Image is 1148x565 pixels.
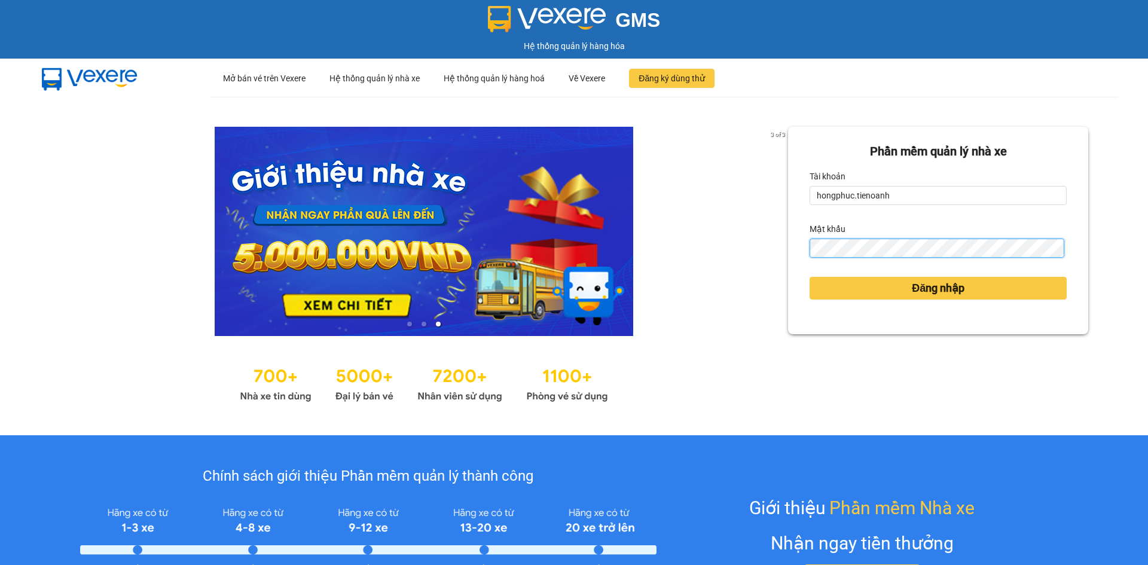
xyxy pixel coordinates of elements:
[810,239,1064,258] input: Mật khẩu
[240,360,608,405] img: Statistics.png
[436,322,441,326] li: slide item 3
[749,494,975,522] div: Giới thiệu
[810,186,1067,205] input: Tài khoản
[407,322,412,326] li: slide item 1
[771,127,788,336] button: next slide / item
[422,322,426,326] li: slide item 2
[639,72,705,85] span: Đăng ký dùng thử
[615,9,660,31] span: GMS
[810,142,1067,161] div: Phần mềm quản lý nhà xe
[60,127,77,336] button: previous slide / item
[771,529,954,557] div: Nhận ngay tiền thưởng
[629,69,715,88] button: Đăng ký dùng thử
[912,280,964,297] span: Đăng nhập
[3,39,1145,53] div: Hệ thống quản lý hàng hóa
[30,59,149,98] img: mbUUG5Q.png
[810,167,845,186] label: Tài khoản
[829,494,975,522] span: Phần mềm Nhà xe
[810,277,1067,300] button: Đăng nhập
[80,465,656,488] div: Chính sách giới thiệu Phần mềm quản lý thành công
[810,219,845,239] label: Mật khẩu
[329,59,420,97] div: Hệ thống quản lý nhà xe
[767,127,788,142] p: 3 of 3
[488,6,606,32] img: logo 2
[488,18,661,28] a: GMS
[223,59,306,97] div: Mở bán vé trên Vexere
[569,59,605,97] div: Về Vexere
[444,59,545,97] div: Hệ thống quản lý hàng hoá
